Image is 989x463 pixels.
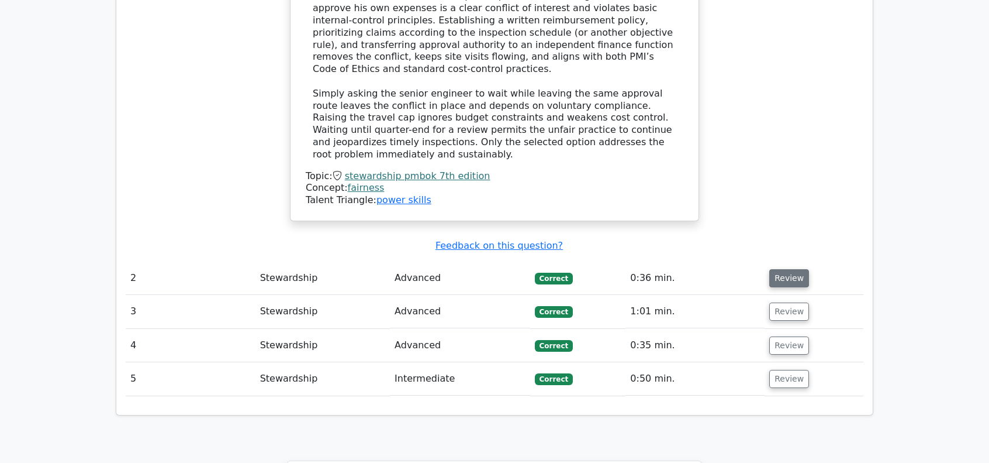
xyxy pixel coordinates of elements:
div: Topic: [306,170,683,183]
a: stewardship pmbok 7th edition [345,170,490,181]
a: fairness [348,182,385,193]
button: Review [769,269,809,287]
button: Review [769,337,809,355]
td: Stewardship [255,295,390,328]
td: 0:35 min. [625,329,765,362]
td: Advanced [390,295,530,328]
td: Stewardship [255,362,390,396]
td: 4 [126,329,255,362]
a: power skills [376,194,431,205]
td: 0:50 min. [625,362,765,396]
a: Feedback on this question? [435,240,563,251]
td: 5 [126,362,255,396]
div: Talent Triangle: [306,170,683,207]
td: 1:01 min. [625,295,765,328]
td: Advanced [390,262,530,295]
td: 3 [126,295,255,328]
span: Correct [535,373,573,385]
td: 2 [126,262,255,295]
td: Intermediate [390,362,530,396]
div: Concept: [306,182,683,194]
td: 0:36 min. [625,262,765,295]
span: Correct [535,340,573,352]
span: Correct [535,273,573,284]
td: Stewardship [255,329,390,362]
button: Review [769,370,809,388]
td: Stewardship [255,262,390,295]
button: Review [769,303,809,321]
td: Advanced [390,329,530,362]
span: Correct [535,306,573,318]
